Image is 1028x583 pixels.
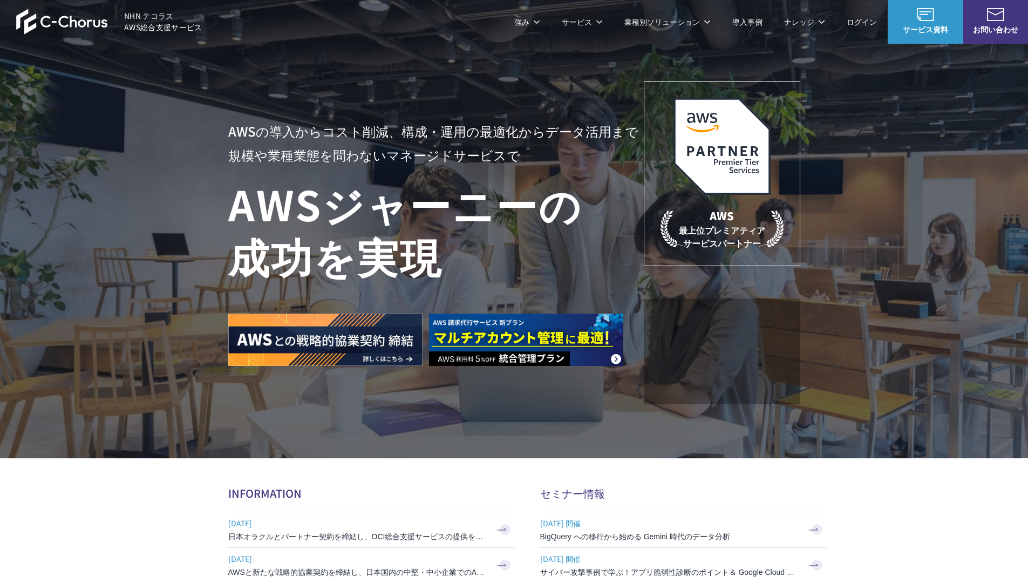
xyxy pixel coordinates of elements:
span: [DATE] 開催 [540,515,799,531]
h3: AWSと新たな戦略的協業契約を締結し、日本国内の中堅・中小企業でのAWS活用を加速 [228,567,487,578]
img: 契約件数 [665,315,779,394]
a: [DATE] 日本オラクルとパートナー契約を締結し、OCI総合支援サービスの提供を開始 [228,512,514,547]
span: [DATE] 開催 [540,551,799,567]
img: AWS総合支援サービス C-Chorus サービス資料 [917,8,934,21]
a: [DATE] AWSと新たな戦略的協業契約を締結し、日本国内の中堅・中小企業でのAWS活用を加速 [228,548,514,583]
a: [DATE] 開催 BigQuery への移行から始める Gemini 時代のデータ分析 [540,512,826,547]
h3: BigQuery への移行から始める Gemini 時代のデータ分析 [540,531,799,542]
p: ナレッジ [784,16,825,28]
h3: サイバー攻撃事例で学ぶ！アプリ脆弱性診断のポイント＆ Google Cloud セキュリティ対策 [540,567,799,578]
p: 最上位プレミアティア サービスパートナー [661,208,784,249]
a: [DATE] 開催 サイバー攻撃事例で学ぶ！アプリ脆弱性診断のポイント＆ Google Cloud セキュリティ対策 [540,548,826,583]
h1: AWS ジャーニーの 成功を実現 [228,178,644,281]
h2: セミナー情報 [540,485,826,501]
img: AWS請求代行サービス 統合管理プラン [429,314,623,366]
img: お問い合わせ [987,8,1004,21]
span: お問い合わせ [963,24,1028,35]
p: 業種別ソリューション [624,16,711,28]
a: ログイン [847,16,877,28]
p: AWSの導入からコスト削減、 構成・運用の最適化からデータ活用まで 規模や業種業態を問わない マネージドサービスで [228,119,644,167]
a: 導入事例 [732,16,763,28]
span: [DATE] [228,551,487,567]
h3: 日本オラクルとパートナー契約を締結し、OCI総合支援サービスの提供を開始 [228,531,487,542]
span: [DATE] [228,515,487,531]
h2: INFORMATION [228,485,514,501]
span: NHN テコラス AWS総合支援サービス [124,10,202,33]
p: サービス [562,16,603,28]
em: AWS [710,208,734,223]
span: サービス資料 [888,24,963,35]
img: AWSプレミアティアサービスパートナー [673,98,771,195]
a: AWS総合支援サービス C-Chorus NHN テコラスAWS総合支援サービス [16,9,202,35]
p: 強み [514,16,540,28]
img: AWSとの戦略的協業契約 締結 [228,314,423,366]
